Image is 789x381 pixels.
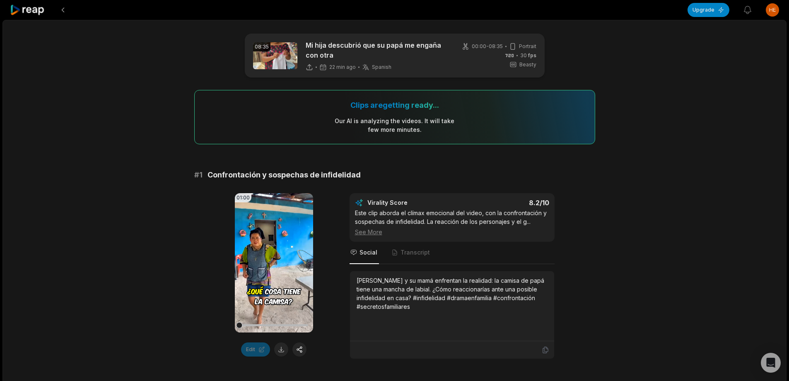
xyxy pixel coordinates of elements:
span: # 1 [194,169,203,181]
div: Virality Score [367,199,456,207]
div: Our AI is analyzing the video s . It will take few more minutes. [334,116,455,134]
span: fps [528,52,536,58]
span: 22 min ago [329,64,356,70]
span: Portrait [519,43,536,50]
button: Edit [241,342,270,357]
div: 08:35 [253,42,270,51]
div: See More [355,228,549,236]
span: Spanish [372,64,391,70]
span: Social [360,248,377,257]
div: Clips are getting ready... [350,100,439,110]
span: Transcript [401,248,430,257]
nav: Tabs [350,242,555,264]
div: [PERSON_NAME] y su mamá enfrentan la realidad: la camisa de papá tiene una mancha de labial. ¿Cóm... [357,276,548,311]
span: 30 [520,52,536,59]
div: 8.2 /10 [460,199,549,207]
button: Upgrade [688,3,729,17]
div: Este clip aborda el clímax emocional del video, con la confrontación y sospechas de infidelidad. ... [355,209,549,236]
p: Mi hija descubrió que su papá me engaña con otra [306,40,449,60]
div: Open Intercom Messenger [761,353,781,373]
span: Confrontación y sospechas de infidelidad [208,169,361,181]
span: Beasty [519,61,536,68]
span: 00:00 - 08:35 [472,43,503,50]
video: Your browser does not support mp4 format. [235,193,313,332]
